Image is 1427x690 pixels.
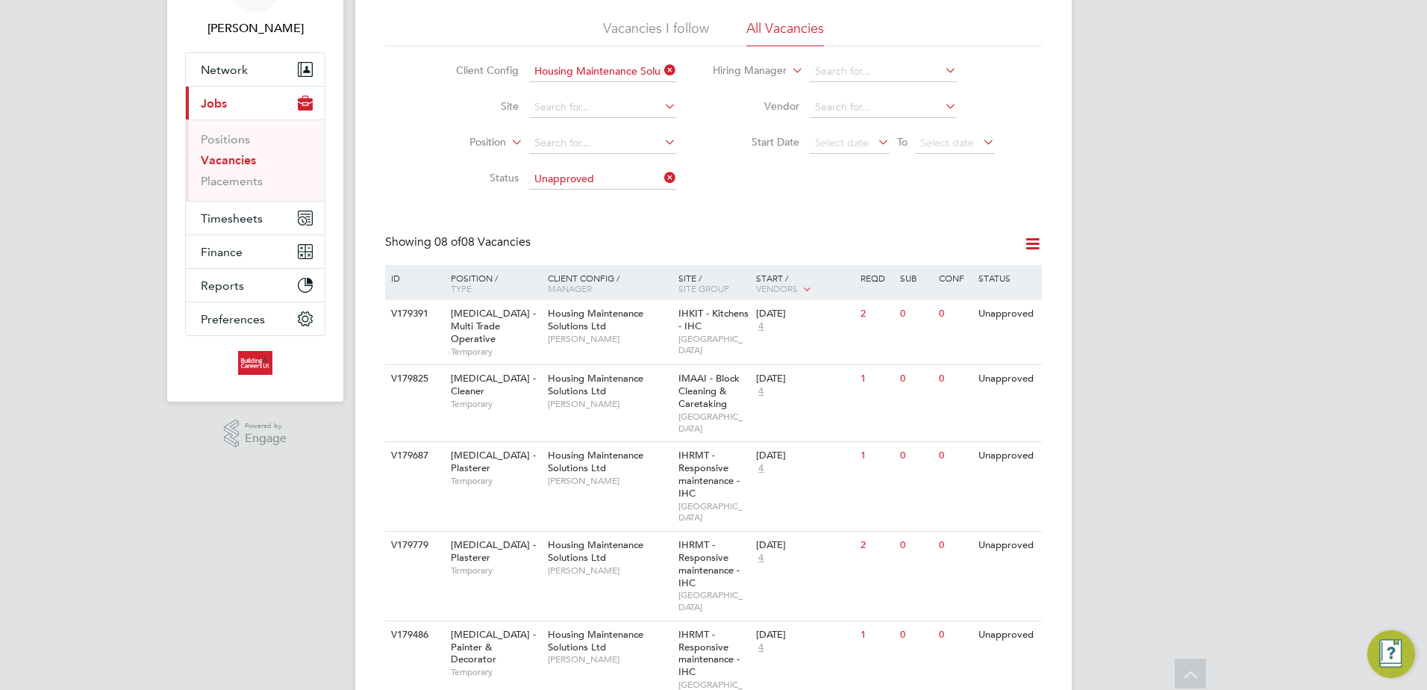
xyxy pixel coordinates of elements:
[451,449,536,474] span: [MEDICAL_DATA] - Plasterer
[896,300,935,328] div: 0
[756,308,853,320] div: [DATE]
[975,621,1040,649] div: Unapproved
[224,420,287,448] a: Powered byEngage
[186,202,325,234] button: Timesheets
[857,365,896,393] div: 1
[440,265,544,301] div: Position /
[434,234,531,249] span: 08 Vacancies
[201,174,263,188] a: Placements
[548,372,643,397] span: Housing Maintenance Solutions Ltd
[201,245,243,259] span: Finance
[548,449,643,474] span: Housing Maintenance Solutions Ltd
[201,132,250,146] a: Positions
[815,136,869,149] span: Select date
[451,628,536,666] span: [MEDICAL_DATA] - Painter & Decorator
[548,282,592,294] span: Manager
[186,87,325,119] button: Jobs
[201,211,263,226] span: Timesheets
[713,135,799,149] label: Start Date
[975,365,1040,393] div: Unapproved
[201,153,256,167] a: Vacancies
[675,265,753,301] div: Site /
[756,320,766,333] span: 4
[678,282,729,294] span: Site Group
[433,99,519,113] label: Site
[857,621,896,649] div: 1
[603,19,709,46] li: Vacancies I follow
[896,442,935,470] div: 0
[186,119,325,201] div: Jobs
[238,351,272,375] img: buildingcareersuk-logo-retina.png
[756,539,853,552] div: [DATE]
[746,19,824,46] li: All Vacancies
[920,136,974,149] span: Select date
[548,475,671,487] span: [PERSON_NAME]
[975,442,1040,470] div: Unapproved
[935,621,974,649] div: 0
[433,171,519,184] label: Status
[678,538,740,589] span: IHRMT - Responsive maintenance - IHC
[201,63,248,77] span: Network
[245,432,287,445] span: Engage
[201,312,265,326] span: Preferences
[896,532,935,559] div: 0
[857,265,896,290] div: Reqd
[756,373,853,385] div: [DATE]
[548,565,671,576] span: [PERSON_NAME]
[756,462,766,475] span: 4
[678,372,740,410] span: IMAAI - Block Cleaning & Caretaking
[433,63,519,77] label: Client Config
[756,641,766,654] span: 4
[387,365,440,393] div: V179825
[548,398,671,410] span: [PERSON_NAME]
[935,442,974,470] div: 0
[678,449,740,500] span: IHRMT - Responsive maintenance - IHC
[387,300,440,328] div: V179391
[752,265,857,302] div: Start /
[548,538,643,564] span: Housing Maintenance Solutions Ltd
[810,61,957,82] input: Search for...
[451,666,540,678] span: Temporary
[451,398,540,410] span: Temporary
[701,63,787,78] label: Hiring Manager
[451,475,540,487] span: Temporary
[451,307,536,345] span: [MEDICAL_DATA] - Multi Trade Operative
[935,365,974,393] div: 0
[678,333,749,356] span: [GEOGRAPHIC_DATA]
[387,442,440,470] div: V179687
[935,532,974,559] div: 0
[451,282,472,294] span: Type
[529,169,676,190] input: Select one
[756,282,798,294] span: Vendors
[975,265,1040,290] div: Status
[975,532,1040,559] div: Unapproved
[857,442,896,470] div: 1
[529,61,676,82] input: Search for...
[451,372,536,397] span: [MEDICAL_DATA] - Cleaner
[678,589,749,612] span: [GEOGRAPHIC_DATA]
[434,234,461,249] span: 08 of
[548,628,643,653] span: Housing Maintenance Solutions Ltd
[186,302,325,335] button: Preferences
[420,135,506,150] label: Position
[678,628,740,679] span: IHRMT - Responsive maintenance - IHC
[385,234,534,250] div: Showing
[896,621,935,649] div: 0
[756,450,853,462] div: [DATE]
[548,653,671,665] span: [PERSON_NAME]
[975,300,1040,328] div: Unapproved
[186,235,325,268] button: Finance
[186,53,325,86] button: Network
[529,133,676,154] input: Search for...
[185,19,325,37] span: Rhys Cook
[451,538,536,564] span: [MEDICAL_DATA] - Plasterer
[893,132,912,152] span: To
[548,307,643,332] span: Housing Maintenance Solutions Ltd
[857,532,896,559] div: 2
[529,97,676,118] input: Search for...
[896,365,935,393] div: 0
[857,300,896,328] div: 2
[544,265,675,301] div: Client Config /
[186,269,325,302] button: Reports
[678,411,749,434] span: [GEOGRAPHIC_DATA]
